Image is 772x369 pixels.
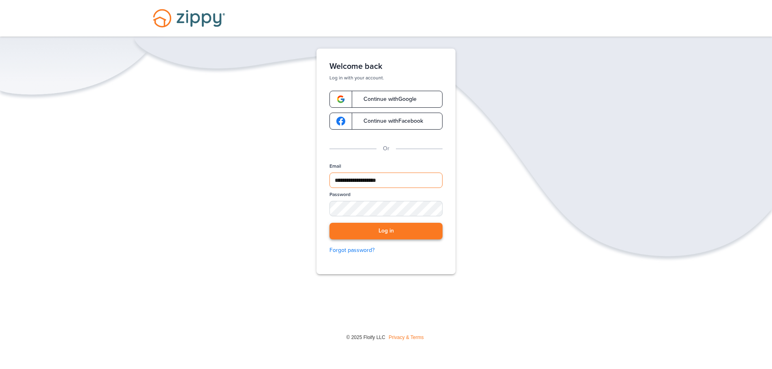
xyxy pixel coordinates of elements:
label: Email [329,163,341,170]
img: google-logo [336,117,345,126]
a: Privacy & Terms [389,335,423,340]
span: Continue with Facebook [355,118,423,124]
a: Forgot password? [329,246,443,255]
p: Or [383,144,389,153]
img: google-logo [336,95,345,104]
input: Password [329,201,443,216]
span: Continue with Google [355,96,417,102]
h1: Welcome back [329,62,443,71]
span: © 2025 Floify LLC [346,335,385,340]
p: Log in with your account. [329,75,443,81]
a: google-logoContinue withFacebook [329,113,443,130]
label: Password [329,191,351,198]
a: google-logoContinue withGoogle [329,91,443,108]
button: Log in [329,223,443,239]
input: Email [329,173,443,188]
